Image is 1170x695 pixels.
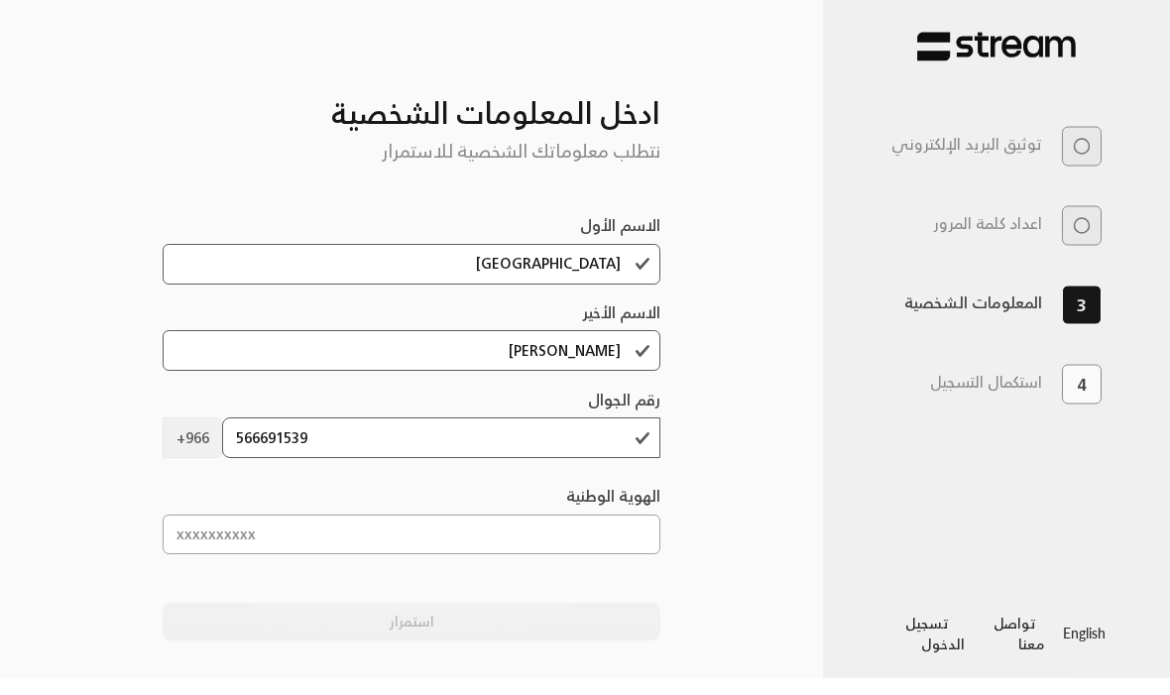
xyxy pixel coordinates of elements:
[905,628,965,673] a: تسجيل الدخول
[566,502,660,525] label: الهوية الوطنية
[904,310,1042,329] h3: المعلومات الشخصية
[933,231,1042,250] h3: اعداد كلمة المرور
[994,628,1052,673] a: تواصل معنا
[580,231,660,255] label: الاسم الأول
[891,152,1042,171] h3: توثيق البريد الإلكتروني
[930,390,1042,408] h3: استكمال التسجيل
[163,80,661,149] h3: ادخل المعلومات الشخصية
[163,532,661,573] input: xxxxxxxxxx
[917,49,1076,79] img: Stream Pay
[1077,390,1087,413] span: 4
[222,435,661,476] input: أدخل رقم الجوال
[163,159,661,180] h5: نتطلب معلوماتك الشخصية للاستمرار
[887,621,983,678] button: تسجيل الدخول
[163,435,223,476] span: +966
[1077,309,1087,335] span: 3
[983,621,1063,678] button: تواصل معنا
[583,318,660,342] label: الاسم الأخير
[1063,632,1106,668] a: English
[588,405,660,429] label: رقم الجوال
